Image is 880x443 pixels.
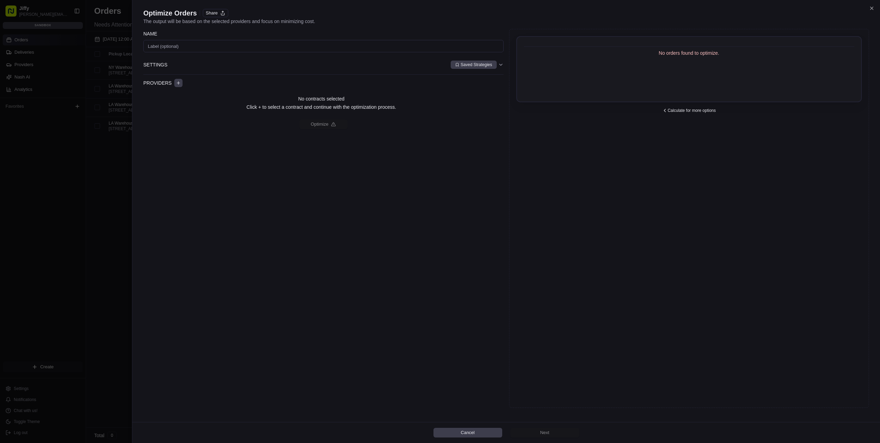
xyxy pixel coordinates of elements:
[143,80,172,86] label: Providers
[203,9,229,17] button: Share
[143,30,157,37] label: Name
[143,8,197,18] div: Optimize Orders
[516,108,862,113] div: Calculate for more options
[451,61,496,69] button: Saved Strategies
[524,50,855,56] div: No orders found to optimize.
[246,104,396,110] p: Click + to select a contract and continue with the optimization process.
[298,95,344,102] p: No contracts selected
[433,428,502,437] button: Cancel
[143,40,504,52] input: Label (optional)
[143,18,869,25] div: The output will be based on the selected providers and focus on minimizing cost.
[143,55,504,74] button: SettingsSaved Strategies
[143,61,449,68] label: Settings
